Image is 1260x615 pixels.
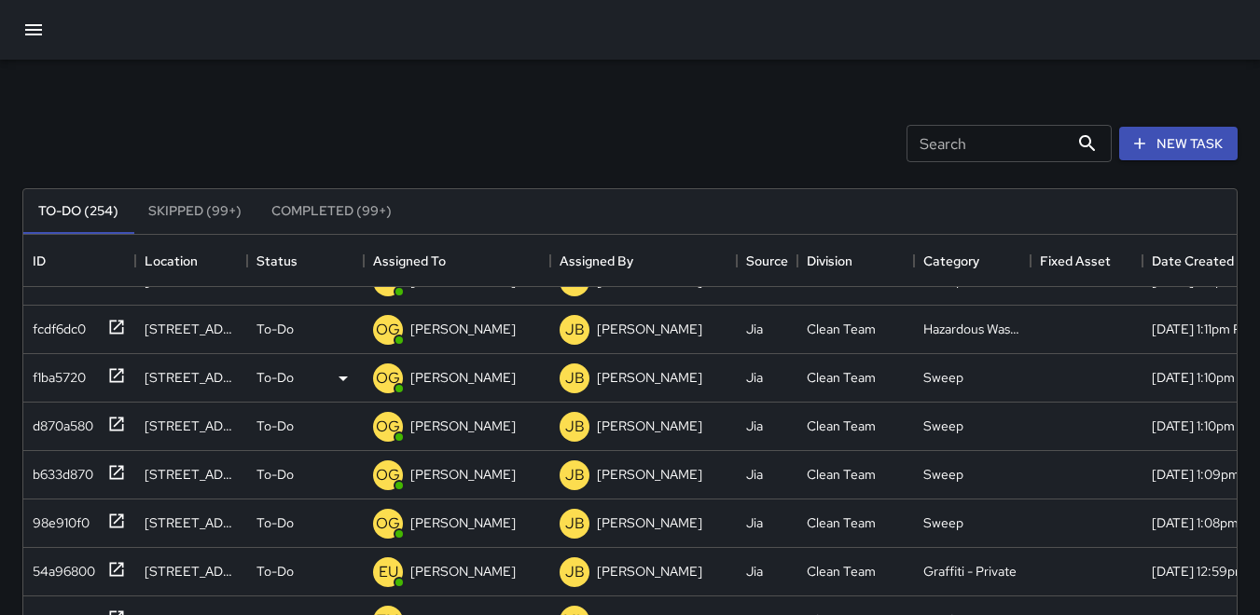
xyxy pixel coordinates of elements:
[923,368,963,387] div: Sweep
[256,235,298,287] div: Status
[410,465,516,484] p: [PERSON_NAME]
[256,417,294,435] p: To-Do
[807,562,876,581] div: Clean Team
[25,409,93,435] div: d870a580
[923,465,963,484] div: Sweep
[597,320,702,338] p: [PERSON_NAME]
[565,561,585,583] p: JB
[746,368,763,387] div: Jia
[376,512,400,535] p: OG
[1152,235,1234,287] div: Date Created
[256,513,294,532] p: To-Do
[1040,235,1111,287] div: Fixed Asset
[565,512,585,535] p: JB
[256,189,407,234] button: Completed (99+)
[565,367,585,389] p: JB
[1031,235,1142,287] div: Fixed Asset
[597,562,702,581] p: [PERSON_NAME]
[145,465,238,484] div: 517a Minna Street
[145,417,238,435] div: 517a Minna Street
[737,235,797,287] div: Source
[746,417,763,435] div: Jia
[364,235,550,287] div: Assigned To
[410,417,516,435] p: [PERSON_NAME]
[145,320,238,338] div: 550 Minna Street
[1119,127,1238,161] button: New Task
[807,320,876,338] div: Clean Team
[376,367,400,389] p: OG
[145,235,198,287] div: Location
[807,465,876,484] div: Clean Team
[746,235,788,287] div: Source
[410,513,516,532] p: [PERSON_NAME]
[256,465,294,484] p: To-Do
[746,465,763,484] div: Jia
[256,368,294,387] p: To-Do
[807,513,876,532] div: Clean Team
[746,513,763,532] div: Jia
[597,368,702,387] p: [PERSON_NAME]
[373,235,446,287] div: Assigned To
[376,464,400,486] p: OG
[410,368,516,387] p: [PERSON_NAME]
[923,320,1021,338] div: Hazardous Waste
[597,417,702,435] p: [PERSON_NAME]
[145,562,238,581] div: 275 6th Street
[807,417,876,435] div: Clean Team
[247,235,364,287] div: Status
[914,235,1031,287] div: Category
[807,368,876,387] div: Clean Team
[25,312,86,338] div: fcdf6dc0
[256,562,294,581] p: To-Do
[746,562,763,581] div: Jia
[376,416,400,438] p: OG
[25,458,93,484] div: b633d870
[25,361,86,387] div: f1ba5720
[1152,320,1258,338] div: 8/21/2025, 1:11pm PDT
[560,235,633,287] div: Assigned By
[923,235,979,287] div: Category
[33,235,46,287] div: ID
[746,320,763,338] div: Jia
[25,506,90,532] div: 98e910f0
[376,319,400,341] p: OG
[797,235,914,287] div: Division
[550,235,737,287] div: Assigned By
[410,320,516,338] p: [PERSON_NAME]
[410,562,516,581] p: [PERSON_NAME]
[256,320,294,338] p: To-Do
[807,235,852,287] div: Division
[23,189,133,234] button: To-Do (254)
[923,562,1017,581] div: Graffiti - Private
[565,319,585,341] p: JB
[565,416,585,438] p: JB
[597,465,702,484] p: [PERSON_NAME]
[597,513,702,532] p: [PERSON_NAME]
[379,561,398,583] p: EU
[133,189,256,234] button: Skipped (99+)
[145,368,238,387] div: 550 Minna Street
[565,464,585,486] p: JB
[923,513,963,532] div: Sweep
[25,554,95,581] div: 54a96800
[923,417,963,435] div: Sweep
[145,513,238,532] div: 518 Minna Street
[23,235,135,287] div: ID
[135,235,247,287] div: Location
